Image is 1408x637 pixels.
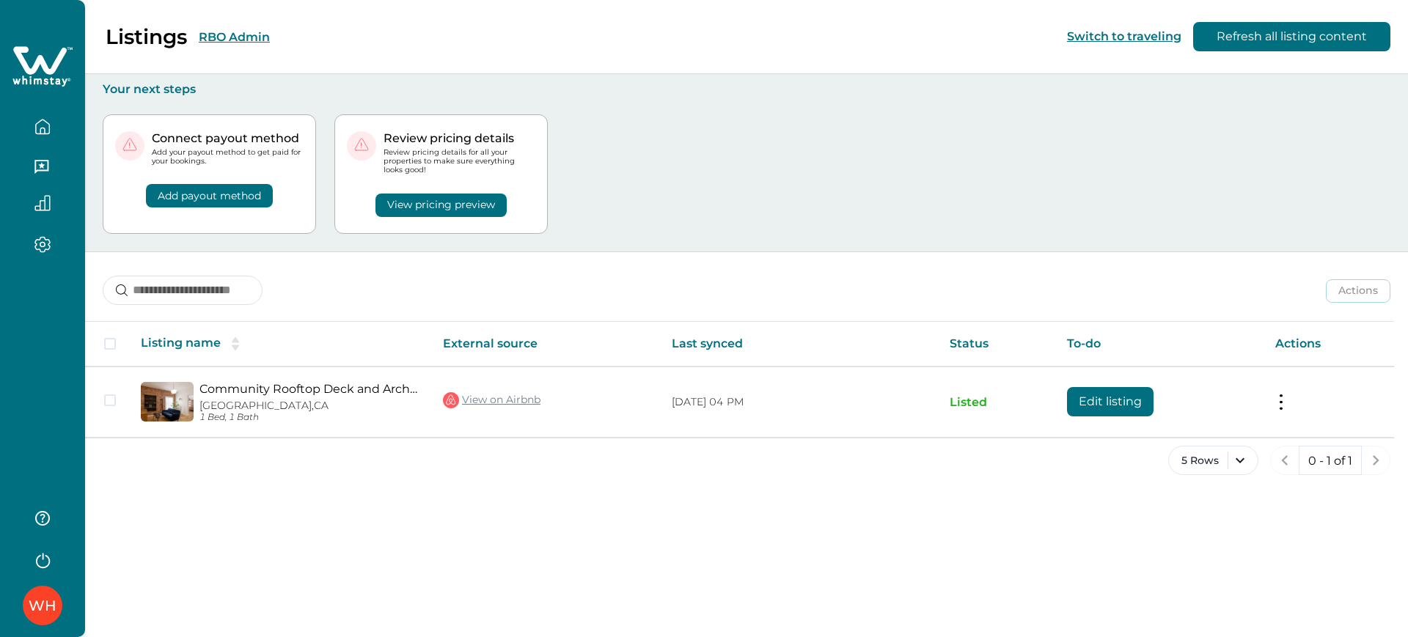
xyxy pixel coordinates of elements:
p: Listings [106,24,187,49]
th: Last synced [660,322,937,367]
p: Listed [950,395,1044,410]
img: propertyImage_Community Rooftop Deck and Architectural Details - Stunning Chic Retreat [141,382,194,421]
button: 0 - 1 of 1 [1299,446,1362,475]
p: Review pricing details for all your properties to make sure everything looks good! [384,148,535,175]
p: [DATE] 04 PM [672,395,925,410]
p: Review pricing details [384,131,535,146]
p: 0 - 1 of 1 [1308,454,1352,468]
button: next page [1361,446,1390,475]
button: RBO Admin [199,30,270,44]
th: Listing name [129,322,431,367]
div: Whimstay Host [29,588,56,623]
p: Connect payout method [152,131,304,146]
button: View pricing preview [375,194,507,217]
button: sorting [221,336,250,351]
th: External source [431,322,660,367]
a: Community Rooftop Deck and Architectural Details - Stunning Chic Retreat [199,382,419,396]
p: Your next steps [103,82,1390,97]
p: [GEOGRAPHIC_DATA], CA [199,399,419,412]
th: Actions [1264,322,1394,367]
p: Add your payout method to get paid for your bookings. [152,148,304,166]
button: Edit listing [1067,387,1154,416]
button: Switch to traveling [1067,29,1181,43]
th: Status [938,322,1056,367]
button: 5 Rows [1168,446,1258,475]
button: Refresh all listing content [1193,22,1390,51]
button: Add payout method [146,184,273,207]
a: View on Airbnb [443,391,540,410]
p: 1 Bed, 1 Bath [199,412,419,423]
button: Actions [1326,279,1390,303]
th: To-do [1055,322,1264,367]
button: previous page [1270,446,1299,475]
